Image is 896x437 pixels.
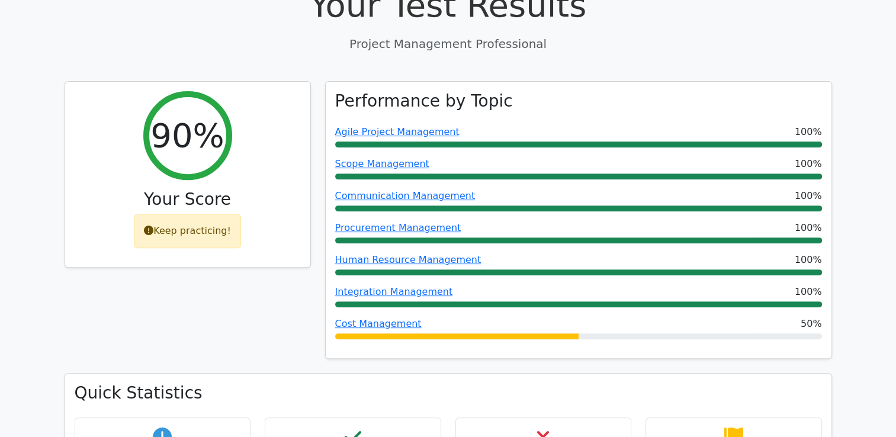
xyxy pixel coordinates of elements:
[335,318,422,329] a: Cost Management
[65,35,832,53] p: Project Management Professional
[795,189,822,203] span: 100%
[335,91,513,111] h3: Performance by Topic
[150,115,224,155] h2: 90%
[335,286,453,297] a: Integration Management
[75,383,822,403] h3: Quick Statistics
[75,189,301,210] h3: Your Score
[795,157,822,171] span: 100%
[335,126,460,137] a: Agile Project Management
[335,158,429,169] a: Scope Management
[795,221,822,235] span: 100%
[335,254,481,265] a: Human Resource Management
[795,285,822,299] span: 100%
[335,190,476,201] a: Communication Management
[335,222,461,233] a: Procurement Management
[134,214,241,248] div: Keep practicing!
[801,317,822,331] span: 50%
[795,253,822,267] span: 100%
[795,125,822,139] span: 100%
